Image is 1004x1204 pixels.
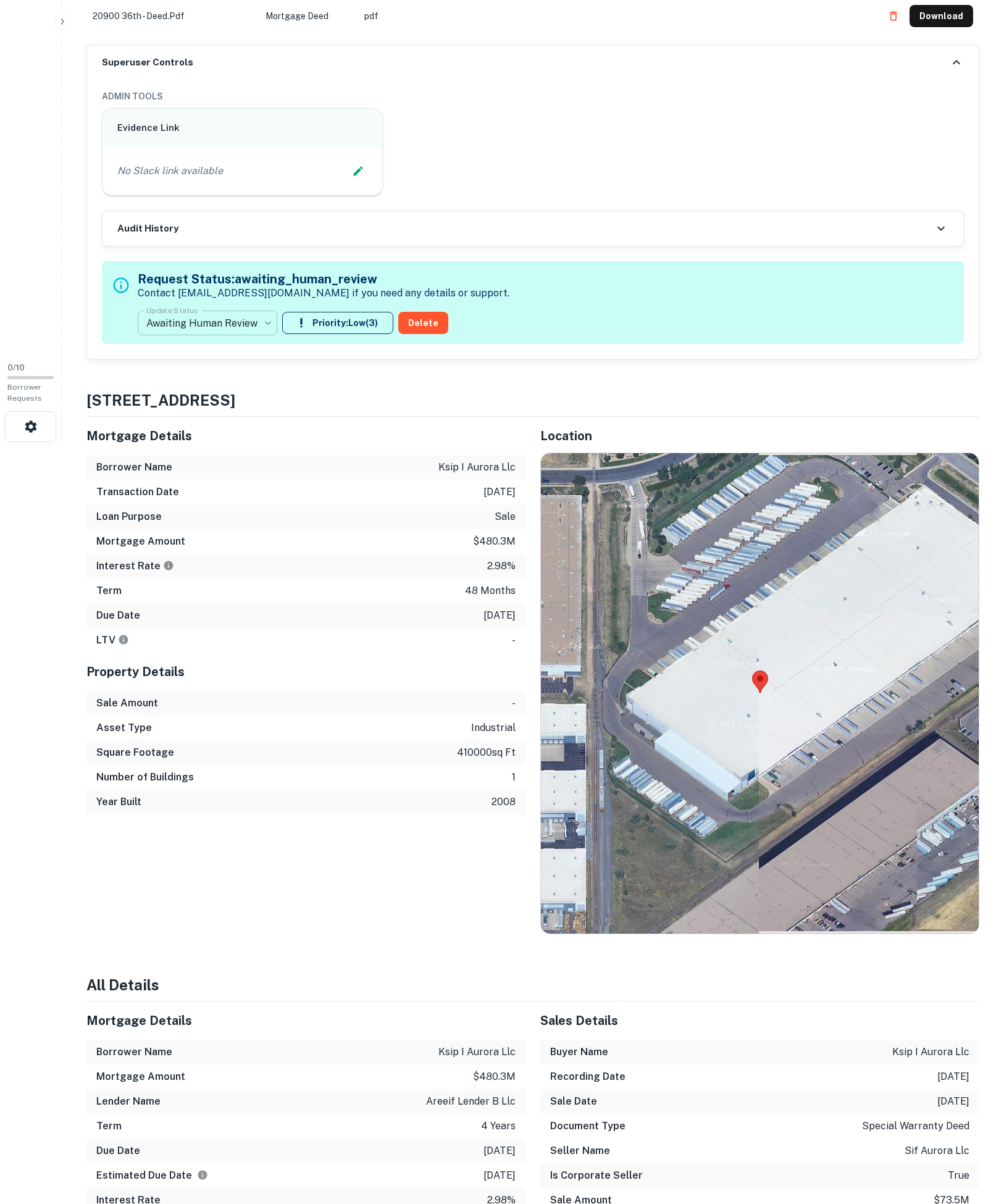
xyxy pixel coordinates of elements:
[483,1143,516,1158] p: [DATE]
[96,696,158,711] h6: Sale Amount
[540,1011,979,1030] h5: Sales Details
[349,162,367,180] button: Edit Slack Link
[937,1069,969,1084] p: [DATE]
[118,634,129,645] svg: LTVs displayed on the website are for informational purposes only and may be reported incorrectly...
[96,485,179,500] h6: Transaction Date
[487,559,516,574] p: 2.98%
[138,286,509,301] p: Contact [EMAIL_ADDRESS][DOMAIN_NAME] if you need any details or support.
[96,1119,122,1134] h6: Term
[483,608,516,623] p: [DATE]
[492,795,516,809] p: 2008
[483,1168,516,1183] p: [DATE]
[96,745,174,760] h6: Square Footage
[7,363,25,372] span: 0 / 10
[7,383,42,403] span: Borrower Requests
[512,633,516,648] p: -
[473,534,516,549] p: $480.3m
[483,485,516,500] p: [DATE]
[146,305,198,316] label: Update Status
[96,460,172,475] h6: Borrower Name
[96,534,185,549] h6: Mortgage Amount
[942,1105,1004,1164] iframe: Chat Widget
[550,1045,608,1060] h6: Buyer Name
[96,770,194,785] h6: Number of Buildings
[102,90,964,103] h6: ADMIN TOOLS
[138,306,277,340] div: Awaiting Human Review
[96,1069,185,1084] h6: Mortgage Amount
[471,721,516,735] p: industrial
[473,1069,516,1084] p: $480.3m
[937,1094,969,1109] p: [DATE]
[138,270,509,288] h5: Request Status: awaiting_human_review
[910,5,973,27] button: Download
[512,696,516,711] p: -
[282,312,393,334] button: Priority:Low(3)
[96,1094,161,1109] h6: Lender Name
[550,1094,597,1109] h6: Sale Date
[540,427,979,445] h5: Location
[86,389,979,411] h4: [STREET_ADDRESS]
[96,509,162,524] h6: Loan Purpose
[905,1143,969,1158] p: sif aurora llc
[512,770,516,785] p: 1
[96,559,174,574] h6: Interest Rate
[862,1119,969,1134] p: special warranty deed
[102,56,193,70] h6: Superuser Controls
[86,663,525,681] h5: Property Details
[465,583,516,598] p: 48 months
[197,1169,208,1181] svg: Estimate is based on a standard schedule for this type of loan.
[163,560,174,571] svg: The interest rates displayed on the website are for informational purposes only and may be report...
[550,1069,625,1084] h6: Recording Date
[426,1094,516,1109] p: areeif lender b llc
[438,460,516,475] p: ksip i aurora llc
[457,745,516,760] p: 410000 sq ft
[438,1045,516,1060] p: ksip i aurora llc
[398,312,448,334] button: Delete
[550,1119,625,1134] h6: Document Type
[550,1168,643,1183] h6: Is Corporate Seller
[96,583,122,598] h6: Term
[86,1011,525,1030] h5: Mortgage Details
[550,1143,610,1158] h6: Seller Name
[86,974,979,996] h4: All Details
[96,1143,140,1158] h6: Due Date
[96,1045,172,1060] h6: Borrower Name
[96,608,140,623] h6: Due Date
[96,795,141,809] h6: Year Built
[495,509,516,524] p: sale
[96,633,129,648] h6: LTV
[86,427,525,445] h5: Mortgage Details
[948,1168,969,1183] p: true
[117,164,223,178] p: No Slack link available
[96,1168,208,1183] h6: Estimated Due Date
[117,121,367,135] h6: Evidence Link
[117,222,178,236] h6: Audit History
[96,721,152,735] h6: Asset Type
[481,1119,516,1134] p: 4 years
[892,1045,969,1060] p: ksip i aurora llc
[882,6,905,26] button: Delete file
